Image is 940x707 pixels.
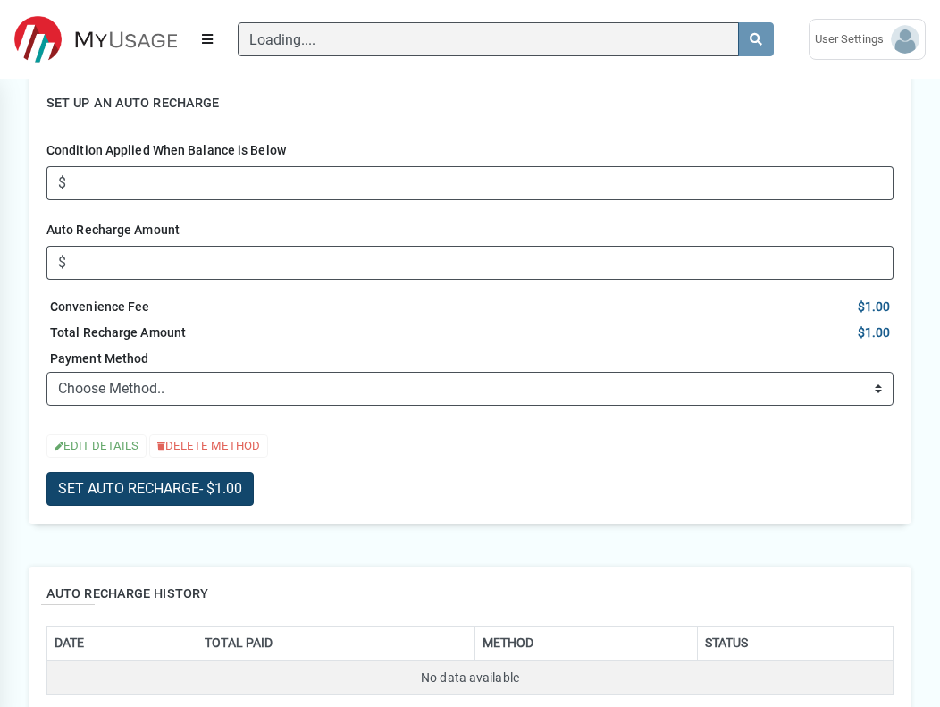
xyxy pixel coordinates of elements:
[697,626,893,661] th: STATUS
[46,320,189,346] div: Total Recharge Amount
[46,294,154,320] div: Convenience Fee
[197,626,475,661] th: TOTAL PAID
[738,22,774,56] button: search
[47,661,894,695] td: No data available
[46,346,152,372] label: Payment Method
[47,626,197,661] th: DATE
[14,16,177,63] img: ESITESTV3 Logo
[809,19,926,60] a: User Settings
[149,434,268,459] button: DELETE METHOD
[238,22,739,56] input: Search
[858,325,891,340] strong: $1.00
[815,30,891,48] span: User Settings
[46,166,69,200] span: $
[46,585,894,604] h2: AUTO RECHARGE HISTORY
[858,299,891,314] strong: $1.00
[46,135,286,166] label: Condition Applied When Balance is Below
[191,23,223,55] button: Menu
[474,626,697,661] th: METHOD
[46,94,894,114] h2: SET UP AN AUTO RECHARGE
[46,215,180,246] label: Auto Recharge Amount
[46,434,147,459] button: EDIT DETAILS
[199,480,242,497] span: - $1.00
[46,246,69,280] span: $
[46,472,254,506] button: SET AUTO RECHARGE- $1.00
